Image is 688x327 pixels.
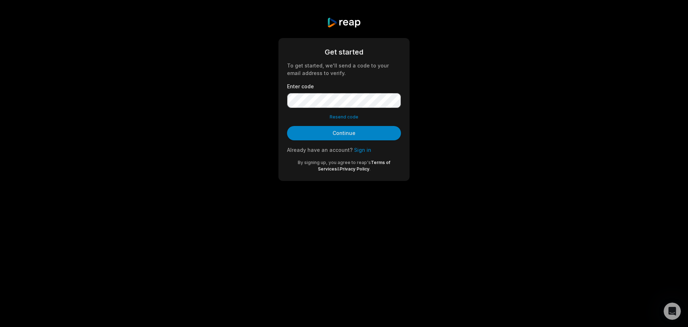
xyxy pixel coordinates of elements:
[318,160,391,172] a: Terms of Services
[337,166,340,172] span: &
[287,47,401,57] div: Get started
[664,303,681,320] iframe: Intercom live chat
[354,147,371,153] a: Sign in
[287,83,401,90] label: Enter code
[298,160,371,165] span: By signing up, you agree to reap's
[369,166,371,172] span: .
[287,62,401,77] div: To get started, we'll send a code to your email address to verify.
[327,17,361,28] img: reap
[287,126,401,140] button: Continue
[340,166,369,172] a: Privacy Policy
[287,147,353,153] span: Already have an account?
[330,114,358,120] button: Resend code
